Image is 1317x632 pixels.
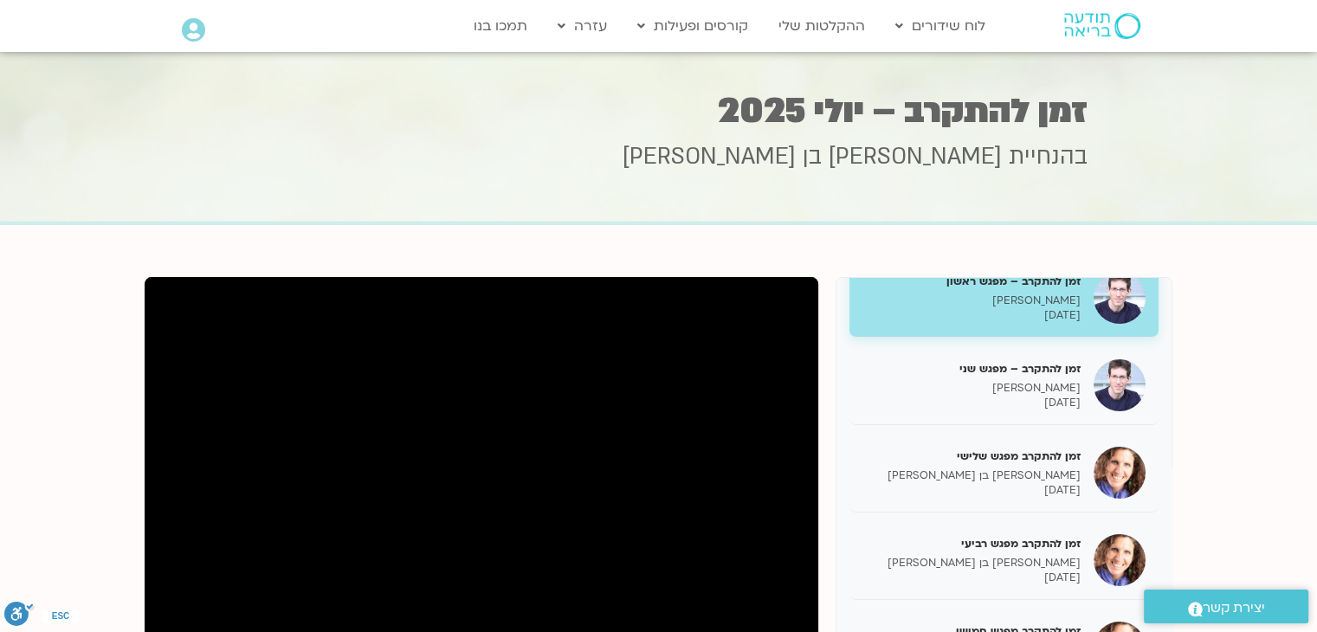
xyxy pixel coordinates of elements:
[862,571,1081,585] p: [DATE]
[629,10,757,42] a: קורסים ופעילות
[862,308,1081,323] p: [DATE]
[465,10,536,42] a: תמכו בנו
[1094,534,1146,586] img: זמן להתקרב מפגש רביעי
[1144,590,1308,623] a: יצירת קשר
[1203,597,1265,620] span: יצירת קשר
[862,293,1081,308] p: [PERSON_NAME]
[862,556,1081,571] p: [PERSON_NAME] בן [PERSON_NAME]
[862,483,1081,498] p: [DATE]
[1094,272,1146,324] img: זמן להתקרב – מפגש ראשון
[549,10,616,42] a: עזרה
[862,274,1081,289] h5: זמן להתקרב – מפגש ראשון
[230,94,1088,128] h1: זמן להתקרב – יולי 2025
[1094,359,1146,411] img: זמן להתקרב – מפגש שני
[862,448,1081,464] h5: זמן להתקרב מפגש שלישי
[1009,141,1088,172] span: בהנחיית
[1094,447,1146,499] img: זמן להתקרב מפגש שלישי
[887,10,994,42] a: לוח שידורים
[862,468,1081,483] p: [PERSON_NAME] בן [PERSON_NAME]
[862,361,1081,377] h5: זמן להתקרב – מפגש שני
[862,396,1081,410] p: [DATE]
[862,536,1081,551] h5: זמן להתקרב מפגש רביעי
[862,381,1081,396] p: [PERSON_NAME]
[1064,13,1140,39] img: תודעה בריאה
[770,10,874,42] a: ההקלטות שלי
